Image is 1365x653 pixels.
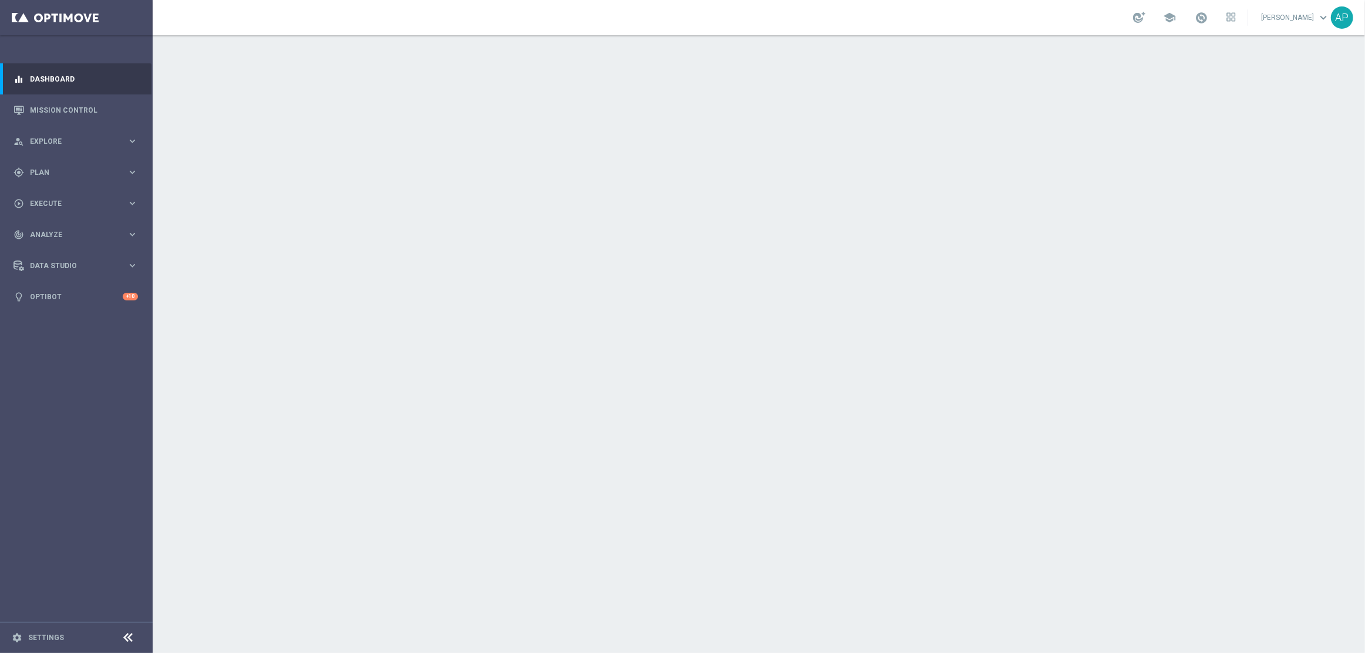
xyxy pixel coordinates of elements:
span: Execute [30,200,127,207]
a: Mission Control [30,94,138,126]
span: Plan [30,169,127,176]
div: Analyze [14,229,127,240]
div: +10 [123,293,138,300]
a: Settings [28,634,64,641]
i: equalizer [14,74,24,84]
button: track_changes Analyze keyboard_arrow_right [13,230,139,239]
div: Plan [14,167,127,178]
button: Data Studio keyboard_arrow_right [13,261,139,270]
button: lightbulb Optibot +10 [13,292,139,302]
i: lightbulb [14,292,24,302]
i: keyboard_arrow_right [127,198,138,209]
button: Mission Control [13,106,139,115]
span: Explore [30,138,127,145]
div: AP [1331,6,1353,29]
span: Analyze [30,231,127,238]
button: gps_fixed Plan keyboard_arrow_right [13,168,139,177]
span: school [1163,11,1176,24]
a: [PERSON_NAME]keyboard_arrow_down [1260,9,1331,26]
div: Mission Control [14,94,138,126]
i: keyboard_arrow_right [127,167,138,178]
div: Explore [14,136,127,147]
button: play_circle_outline Execute keyboard_arrow_right [13,199,139,208]
i: keyboard_arrow_right [127,136,138,147]
i: play_circle_outline [14,198,24,209]
button: person_search Explore keyboard_arrow_right [13,137,139,146]
div: Execute [14,198,127,209]
a: Dashboard [30,63,138,94]
button: equalizer Dashboard [13,75,139,84]
span: keyboard_arrow_down [1317,11,1330,24]
div: Data Studio [14,260,127,271]
div: Dashboard [14,63,138,94]
i: gps_fixed [14,167,24,178]
i: person_search [14,136,24,147]
a: Optibot [30,281,123,312]
i: keyboard_arrow_right [127,260,138,271]
i: keyboard_arrow_right [127,229,138,240]
i: track_changes [14,229,24,240]
span: Data Studio [30,262,127,269]
i: settings [12,632,22,643]
div: Optibot [14,281,138,312]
